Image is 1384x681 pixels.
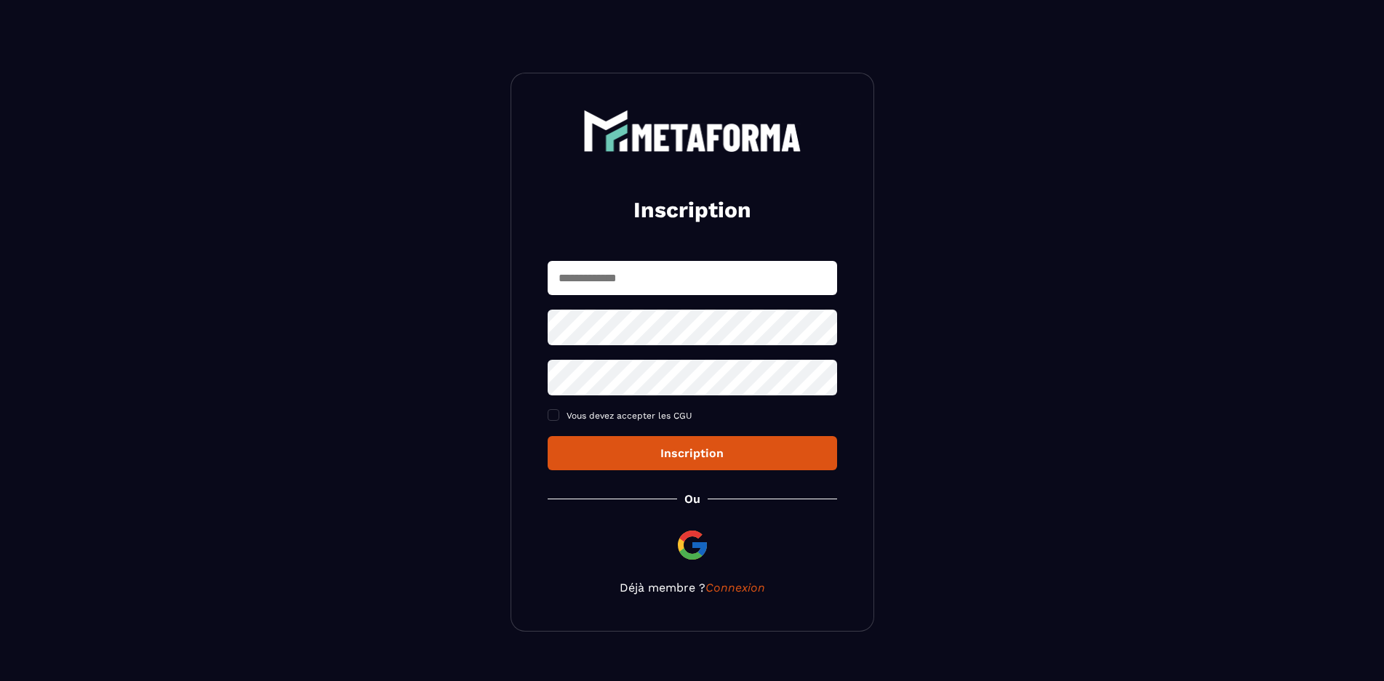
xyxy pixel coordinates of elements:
span: Vous devez accepter les CGU [567,411,692,421]
h2: Inscription [565,196,820,225]
a: Connexion [705,581,765,595]
img: google [675,528,710,563]
p: Ou [684,492,700,506]
img: logo [583,110,801,152]
div: Inscription [559,446,825,460]
button: Inscription [548,436,837,470]
a: logo [548,110,837,152]
p: Déjà membre ? [548,581,837,595]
